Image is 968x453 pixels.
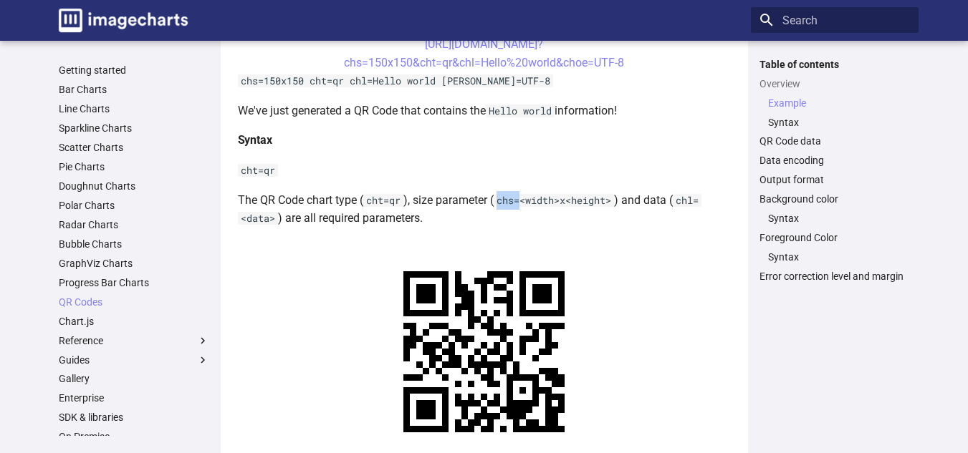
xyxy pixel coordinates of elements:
code: Hello world [486,104,555,117]
a: Doughnut Charts [59,180,209,193]
a: SDK & libraries [59,411,209,424]
a: Background color [759,193,910,205]
a: Image-Charts documentation [53,3,193,38]
input: Search [751,7,919,33]
a: Pie Charts [59,160,209,173]
p: The QR Code chart type ( ), size parameter ( ) and data ( ) are all required parameters. [238,191,731,228]
a: Polar Charts [59,199,209,212]
code: chs=<width>x<height> [494,194,614,207]
a: [URL][DOMAIN_NAME]?chs=150x150&cht=qr&chl=Hello%20world&choe=UTF-8 [344,37,624,69]
nav: Table of contents [751,58,919,283]
a: Syntax [768,250,910,263]
a: Gallery [59,372,209,385]
code: chs=150x150 cht=qr chl=Hello world [PERSON_NAME]=UTF-8 [238,74,553,87]
a: Bubble Charts [59,238,209,250]
a: On Premise [59,430,209,443]
a: Data encoding [759,154,910,167]
a: Chart.js [59,315,209,328]
a: Progress Bar Charts [59,276,209,289]
nav: Background color [759,212,910,225]
a: Scatter Charts [59,141,209,154]
label: Guides [59,354,209,366]
a: Output format [759,173,910,186]
a: Radar Charts [59,218,209,231]
code: cht=qr [238,164,278,177]
a: QR Code data [759,135,910,147]
a: Line Charts [59,102,209,115]
a: QR Codes [59,296,209,308]
p: We've just generated a QR Code that contains the information! [238,102,731,120]
a: Enterprise [59,391,209,404]
h4: Syntax [238,131,731,150]
nav: Foreground Color [759,250,910,263]
label: Table of contents [751,58,919,71]
label: Reference [59,334,209,347]
a: Sparkline Charts [59,122,209,135]
img: logo [59,9,188,32]
a: Getting started [59,64,209,77]
a: Syntax [768,212,910,225]
code: cht=qr [363,194,403,207]
a: Error correction level and margin [759,270,910,283]
a: Syntax [768,116,910,129]
a: Bar Charts [59,83,209,96]
a: Foreground Color [759,231,910,244]
a: Example [768,97,910,109]
a: GraphViz Charts [59,257,209,270]
nav: Overview [759,97,910,129]
a: Overview [759,77,910,90]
